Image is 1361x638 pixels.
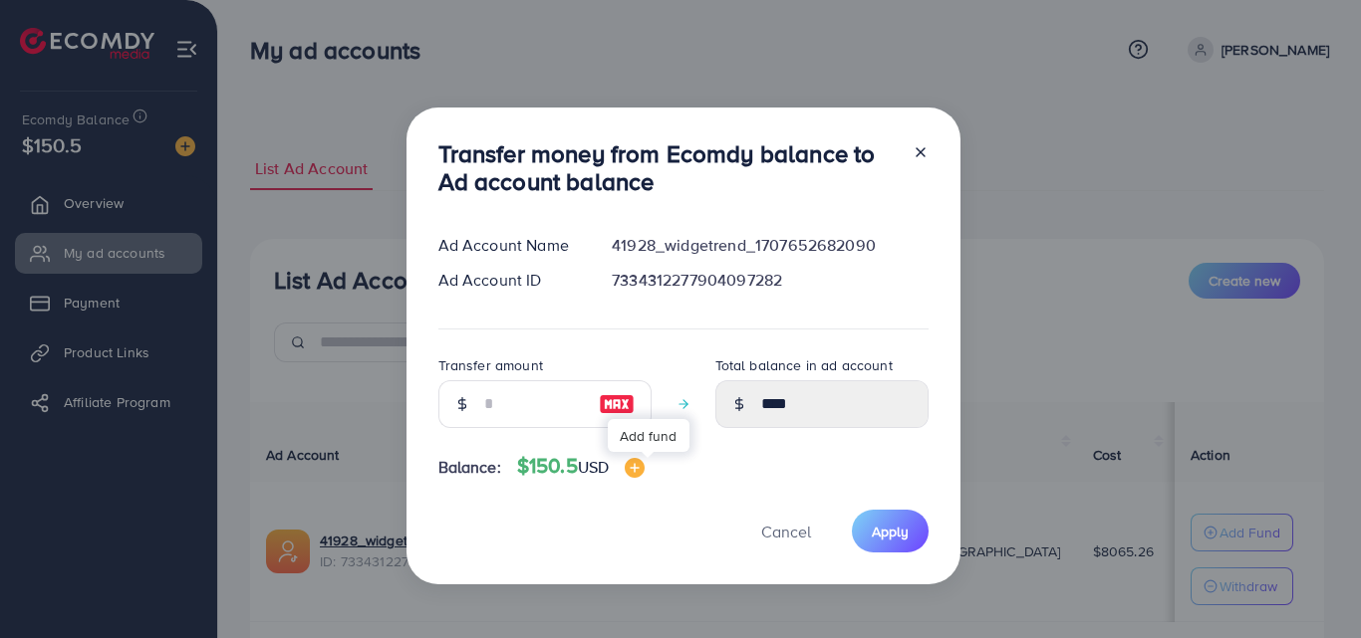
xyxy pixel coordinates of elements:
h4: $150.5 [517,454,645,479]
img: image [599,392,635,416]
button: Apply [852,510,929,552]
span: USD [578,456,609,478]
span: Balance: [438,456,501,479]
div: 7334312277904097282 [596,269,944,292]
label: Total balance in ad account [715,355,893,375]
iframe: Chat [1276,548,1346,623]
div: 41928_widgetrend_1707652682090 [596,234,944,257]
h3: Transfer money from Ecomdy balance to Ad account balance [438,139,897,197]
div: Add fund [608,419,689,452]
div: Ad Account ID [422,269,597,292]
img: image [625,458,645,478]
button: Cancel [736,510,836,552]
label: Transfer amount [438,355,543,375]
span: Apply [872,522,909,541]
div: Ad Account Name [422,234,597,257]
span: Cancel [761,521,811,542]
